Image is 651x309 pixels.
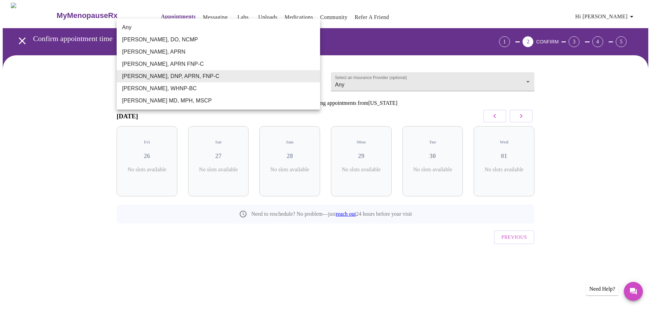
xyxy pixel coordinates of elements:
li: [PERSON_NAME] MD, MPH, MSCP [117,95,320,107]
li: [PERSON_NAME], DNP, APRN, FNP-C [117,70,320,82]
li: Any [117,21,320,34]
li: [PERSON_NAME], WHNP-BC [117,82,320,95]
li: [PERSON_NAME], APRN FNP-C [117,58,320,70]
li: [PERSON_NAME], APRN [117,46,320,58]
li: [PERSON_NAME], DO, NCMP [117,34,320,46]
